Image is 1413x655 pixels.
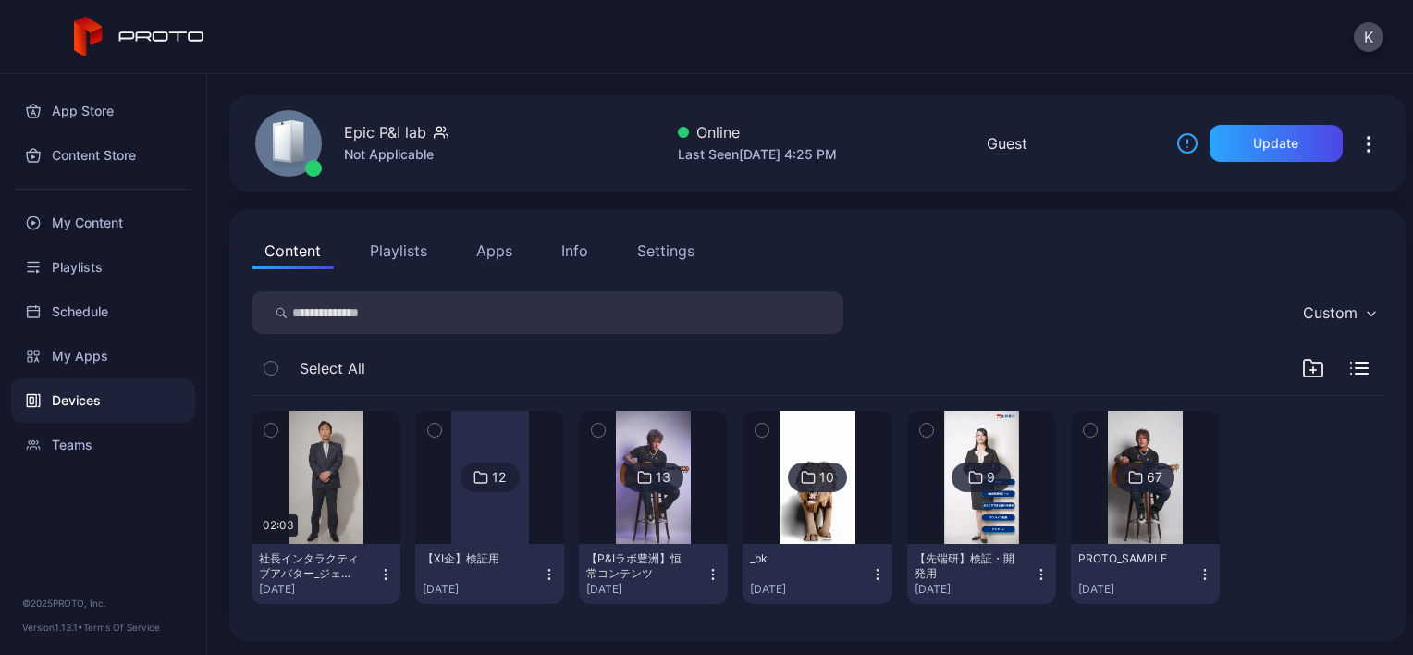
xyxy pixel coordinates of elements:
div: [DATE] [750,582,869,597]
button: 【先端研】検証・開発用[DATE] [907,544,1056,604]
div: [DATE] [259,582,378,597]
span: Version 1.13.1 • [22,622,83,633]
div: Guest [987,132,1027,154]
div: 【XI企】検証用 [423,551,524,566]
div: 【先端研】検証・開発用 [915,551,1016,581]
div: [DATE] [915,582,1034,597]
div: [DATE] [586,582,706,597]
button: _bk[DATE] [743,544,891,604]
div: 9 [987,469,995,486]
button: 【XI企】検証用[DATE] [415,544,564,604]
a: Teams [11,423,195,467]
div: [DATE] [423,582,542,597]
div: Settings [637,240,694,262]
button: 社長インタラクティブアバター_ジェスチャーあり_20250602.mp4[DATE] [252,544,400,604]
div: Epic P&I lab [344,121,426,143]
button: Apps [463,232,525,269]
button: Info [548,232,601,269]
button: Update [1210,125,1343,162]
div: _bk [750,551,852,566]
div: Custom [1303,303,1358,322]
div: 13 [656,469,670,486]
button: Content [252,232,334,269]
button: Settings [624,232,707,269]
a: Devices [11,378,195,423]
a: Content Store [11,133,195,178]
div: © 2025 PROTO, Inc. [22,596,184,611]
a: Terms Of Service [83,622,160,633]
button: Custom [1294,291,1383,334]
button: PROTO_SAMPLE[DATE] [1071,544,1220,604]
a: Schedule [11,290,195,334]
button: Playlists [357,232,440,269]
div: Update [1253,136,1298,151]
a: My Apps [11,334,195,378]
div: Info [561,240,588,262]
div: 10 [819,469,834,486]
a: App Store [11,89,195,133]
a: My Content [11,201,195,245]
div: Online [678,121,837,143]
div: 67 [1147,469,1162,486]
button: K [1354,22,1383,52]
div: [DATE] [1078,582,1198,597]
div: Not Applicable [344,143,448,166]
div: 【P&Iラボ豊洲】恒常コンテンツ [586,551,688,581]
span: Select All [300,357,365,379]
a: Playlists [11,245,195,290]
div: Last Seen [DATE] 4:25 PM [678,143,837,166]
button: 【P&Iラボ豊洲】恒常コンテンツ[DATE] [579,544,728,604]
div: 社長インタラクティブアバター_ジェスチャーあり_20250602.mp4 [259,551,361,581]
div: PROTO_SAMPLE [1078,551,1180,566]
div: 12 [492,469,506,486]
